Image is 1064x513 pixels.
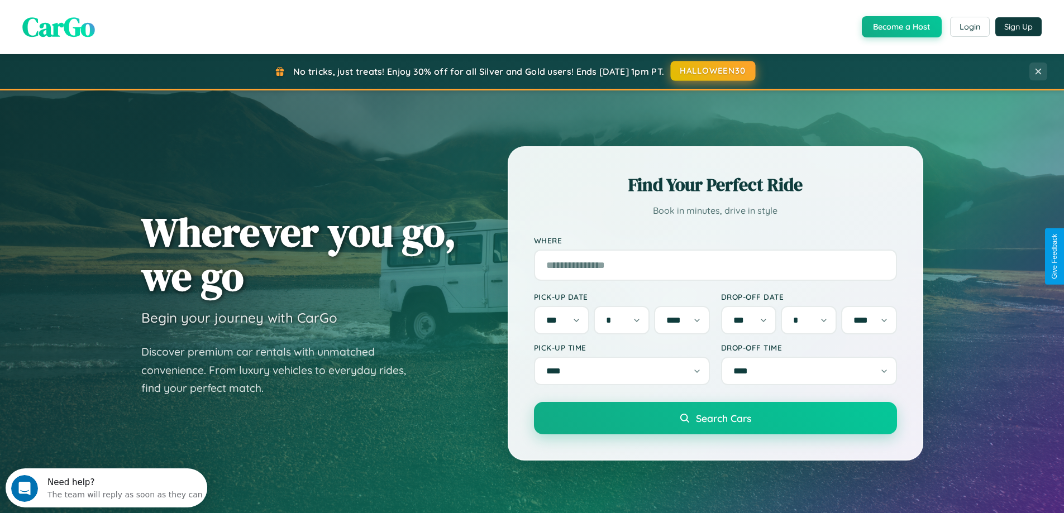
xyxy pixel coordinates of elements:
[721,343,897,352] label: Drop-off Time
[534,172,897,197] h2: Find Your Perfect Ride
[42,18,197,30] div: The team will reply as soon as they can
[141,210,456,298] h1: Wherever you go, we go
[4,4,208,35] div: Open Intercom Messenger
[696,412,751,424] span: Search Cars
[862,16,942,37] button: Become a Host
[534,402,897,434] button: Search Cars
[534,343,710,352] label: Pick-up Time
[293,66,664,77] span: No tricks, just treats! Enjoy 30% off for all Silver and Gold users! Ends [DATE] 1pm PT.
[141,309,337,326] h3: Begin your journey with CarGo
[721,292,897,301] label: Drop-off Date
[141,343,421,397] p: Discover premium car rentals with unmatched convenience. From luxury vehicles to everyday rides, ...
[42,9,197,18] div: Need help?
[6,468,207,507] iframe: Intercom live chat discovery launcher
[995,17,1042,36] button: Sign Up
[22,8,95,45] span: CarGo
[534,236,897,245] label: Where
[671,61,756,81] button: HALLOWEEN30
[950,17,990,37] button: Login
[11,475,38,502] iframe: Intercom live chat
[534,292,710,301] label: Pick-up Date
[534,203,897,219] p: Book in minutes, drive in style
[1051,234,1058,279] div: Give Feedback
